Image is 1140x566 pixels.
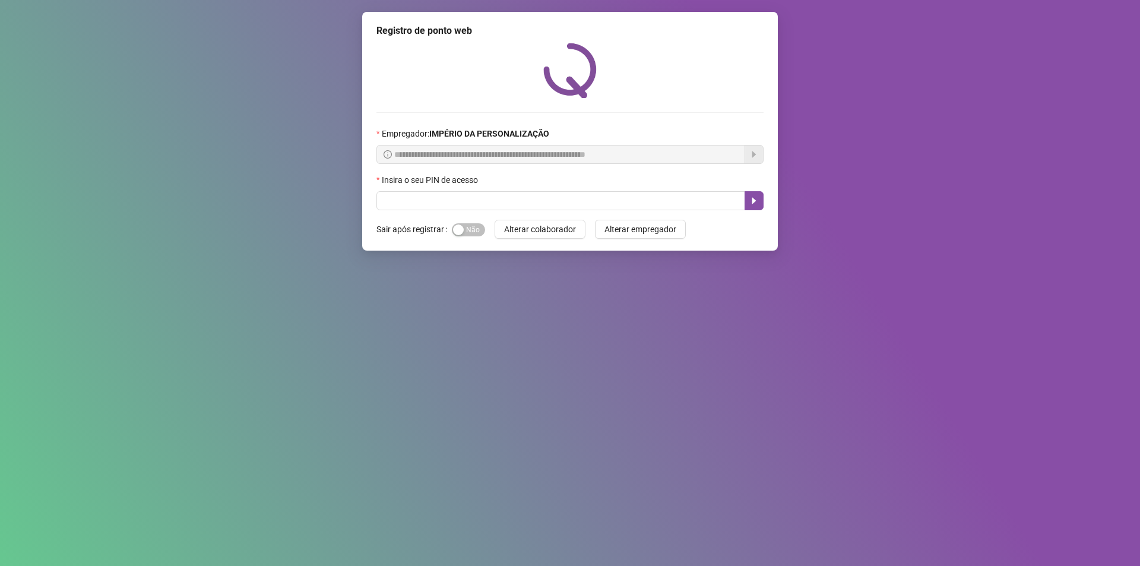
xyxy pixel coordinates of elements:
strong: IMPÉRIO DA PERSONALIZAÇÃO [429,129,549,138]
span: Alterar colaborador [504,223,576,236]
button: Alterar colaborador [495,220,585,239]
span: info-circle [384,150,392,159]
button: Alterar empregador [595,220,686,239]
div: Registro de ponto web [376,24,764,38]
label: Sair após registrar [376,220,452,239]
label: Insira o seu PIN de acesso [376,173,486,186]
span: caret-right [749,196,759,205]
img: QRPoint [543,43,597,98]
span: Alterar empregador [604,223,676,236]
span: Empregador : [382,127,549,140]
